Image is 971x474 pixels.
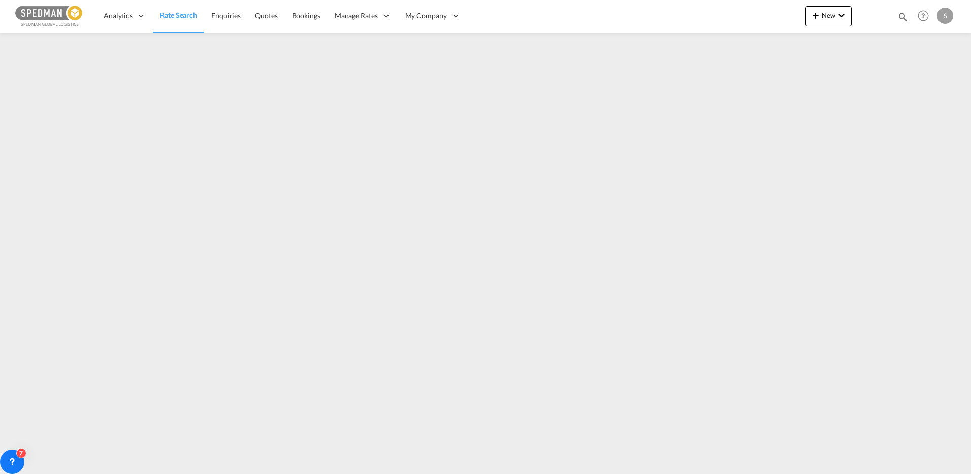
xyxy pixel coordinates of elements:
[211,11,241,20] span: Enquiries
[405,11,447,21] span: My Company
[915,7,932,24] span: Help
[810,11,848,19] span: New
[915,7,937,25] div: Help
[104,11,133,21] span: Analytics
[937,8,953,24] div: S
[160,11,197,19] span: Rate Search
[810,9,822,21] md-icon: icon-plus 400-fg
[835,9,848,21] md-icon: icon-chevron-down
[335,11,378,21] span: Manage Rates
[255,11,277,20] span: Quotes
[805,6,852,26] button: icon-plus 400-fgNewicon-chevron-down
[292,11,320,20] span: Bookings
[897,11,909,26] div: icon-magnify
[897,11,909,22] md-icon: icon-magnify
[15,5,84,27] img: c12ca350ff1b11efb6b291369744d907.png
